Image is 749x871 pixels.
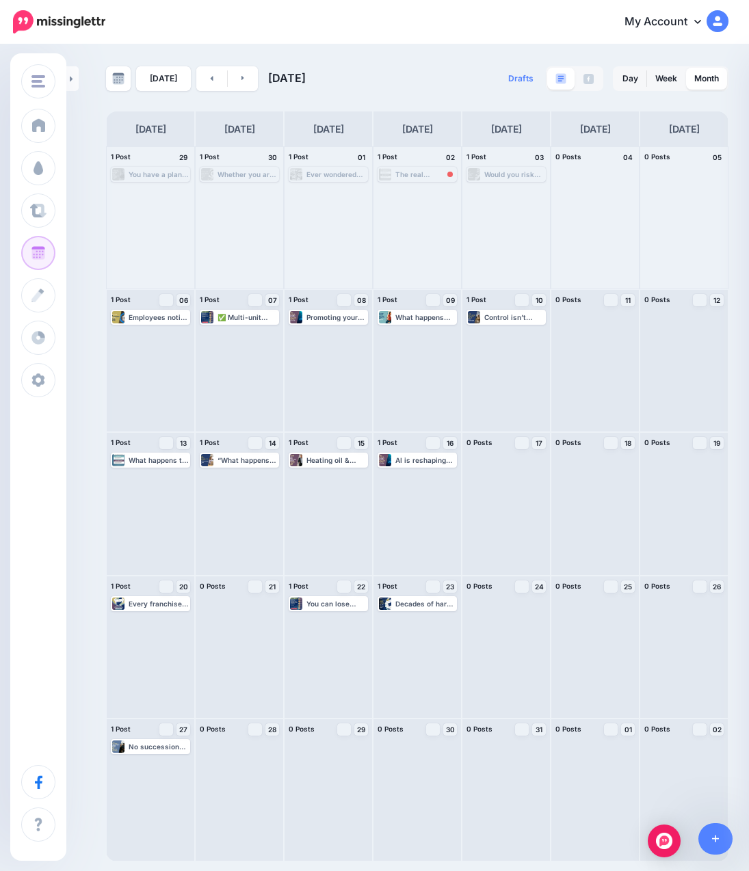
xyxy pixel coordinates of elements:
[447,440,454,446] span: 16
[176,151,190,163] h4: 29
[268,71,306,85] span: [DATE]
[265,437,279,449] a: 14
[268,297,277,304] span: 07
[176,437,190,449] a: 13
[269,583,276,590] span: 21
[532,151,546,163] h4: 03
[395,456,456,464] div: AI is reshaping franchising. That means your next leaders need more than people skills. They must...
[306,456,367,464] div: Heating oil & propane succession isn’t simple. ⚠️ Seasonal revenue ⚠️ Environmental risk ⚠️ Shrin...
[354,580,368,593] a: 22
[621,294,635,306] a: 11
[224,121,255,137] h4: [DATE]
[647,68,685,90] a: Week
[713,583,721,590] span: 26
[269,440,276,446] span: 14
[135,121,166,137] h4: [DATE]
[111,438,131,446] span: 1 Post
[508,75,534,83] span: Drafts
[31,75,45,88] img: menu.png
[624,583,632,590] span: 25
[644,295,670,304] span: 0 Posts
[289,295,308,304] span: 1 Post
[491,121,522,137] h4: [DATE]
[357,297,366,304] span: 08
[112,72,124,85] img: calendar-grey-darker.png
[446,583,454,590] span: 23
[354,151,368,163] h4: 01
[111,152,131,161] span: 1 Post
[500,66,542,91] a: Drafts
[621,723,635,736] a: 01
[532,294,546,306] a: 10
[402,121,433,137] h4: [DATE]
[467,295,486,304] span: 1 Post
[289,438,308,446] span: 1 Post
[378,295,397,304] span: 1 Post
[306,600,367,608] div: You can lose more in one poorly structured exit than in years of bad operations. Plan your franch...
[467,582,492,590] span: 0 Posts
[176,294,190,306] a: 06
[129,742,189,751] div: No succession plan? Here’s what’s at stake: ❌ Customer loss ❌ Route devaluation ❌ Regulatory viol...
[354,723,368,736] a: 29
[378,725,404,733] span: 0 Posts
[555,725,581,733] span: 0 Posts
[443,437,457,449] a: 16
[625,440,631,446] span: 18
[611,5,728,39] a: My Account
[713,297,720,304] span: 12
[580,121,611,137] h4: [DATE]
[669,121,700,137] h4: [DATE]
[621,580,635,593] a: 25
[395,600,456,608] div: Decades of hard work can unravel in months without a strong succession plan. Don’t let leadership...
[644,438,670,446] span: 0 Posts
[536,726,542,733] span: 31
[358,440,365,446] span: 15
[13,10,105,33] img: Missinglettr
[686,68,727,90] a: Month
[443,151,457,163] h4: 02
[443,723,457,736] a: 30
[443,294,457,306] a: 09
[536,440,542,446] span: 17
[644,582,670,590] span: 0 Posts
[111,582,131,590] span: 1 Post
[176,580,190,593] a: 20
[555,152,581,161] span: 0 Posts
[268,726,276,733] span: 28
[289,582,308,590] span: 1 Post
[583,74,594,84] img: facebook-grey-square.png
[200,295,220,304] span: 1 Post
[111,725,131,733] span: 1 Post
[289,152,308,161] span: 1 Post
[306,170,367,178] div: Ever wondered what it takes to go from managing an auto dealership to owning one? Read more 👉 [UR...
[357,583,365,590] span: 22
[555,73,566,84] img: paragraph-boxed.png
[200,152,220,161] span: 1 Post
[621,437,635,449] a: 18
[710,151,724,163] h4: 05
[467,725,492,733] span: 0 Posts
[354,437,368,449] a: 15
[446,726,455,733] span: 30
[614,68,646,90] a: Day
[644,152,670,161] span: 0 Posts
[555,438,581,446] span: 0 Posts
[710,580,724,593] a: 26
[467,152,486,161] span: 1 Post
[484,313,544,321] div: Control isn’t continuity. Mentorship is. Want to protect your business’s future? Let your success...
[648,825,681,857] div: Open Intercom Messenger
[536,297,543,304] span: 10
[621,151,635,163] h4: 04
[378,438,397,446] span: 1 Post
[354,294,368,306] a: 08
[129,313,189,321] div: Employees notice before you do. If your family hire lowers morale or sparks favoritism, culture t...
[179,726,187,733] span: 27
[443,580,457,593] a: 23
[532,580,546,593] a: 24
[713,726,722,733] span: 02
[180,440,187,446] span: 13
[467,438,492,446] span: 0 Posts
[555,582,581,590] span: 0 Posts
[129,170,189,178] div: You have a plan to cut costs. But do you have a plan to keep your best people from walking out? 👉...
[179,297,188,304] span: 06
